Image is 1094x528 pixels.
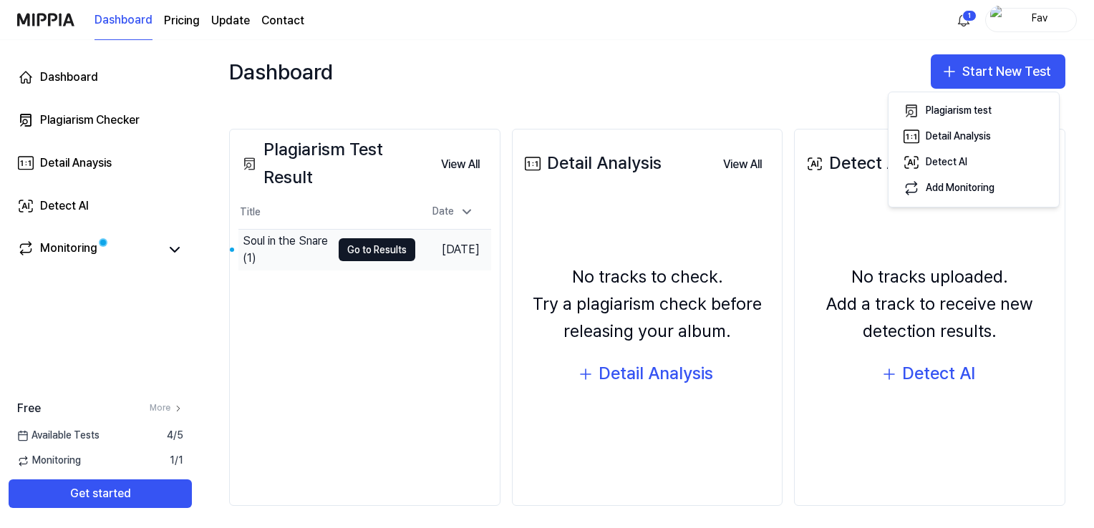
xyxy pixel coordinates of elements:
div: Detect AI [40,197,89,215]
a: Dashboard [95,1,153,40]
span: 1 / 1 [170,454,183,468]
div: 1 [962,10,977,21]
div: Detect AI [803,150,902,177]
div: Plagiarism Test Result [238,136,430,191]
button: Detect AI [871,357,989,391]
button: Detect AI [894,150,1053,175]
button: profileFav [985,8,1077,32]
button: Detail Analysis [567,357,727,391]
div: Detail Analysis [926,129,991,144]
th: Title [238,195,415,230]
a: Detect AI [9,189,192,223]
div: Add Monitoring [926,181,994,195]
a: Plagiarism Checker [9,103,192,137]
img: 알림 [955,11,972,29]
div: Plagiarism test [926,104,992,118]
a: Contact [261,12,304,29]
button: Plagiarism test [894,98,1053,124]
a: Pricing [164,12,200,29]
a: View All [712,149,773,179]
div: Dashboard [40,69,98,86]
div: Fav [1012,11,1068,27]
div: Plagiarism Checker [40,112,140,129]
div: Dashboard [229,54,333,89]
button: Add Monitoring [894,175,1053,201]
span: 4 / 5 [167,429,183,443]
div: Monitoring [40,240,97,260]
td: [DATE] [415,230,491,270]
button: Start New Test [931,54,1065,89]
div: No tracks uploaded. Add a track to receive new detection results. [803,263,1056,346]
div: Detail Analysis [599,360,713,387]
button: View All [430,150,491,179]
span: Free [17,400,41,417]
a: Update [211,12,250,29]
div: Detect AI [926,155,967,170]
button: View All [712,150,773,179]
span: Monitoring [17,454,81,468]
div: Detail Analysis [521,150,662,177]
a: View All [430,149,491,179]
button: Go to Results [339,238,415,261]
a: Dashboard [9,60,192,94]
a: Monitoring [17,240,160,260]
img: profile [990,6,1007,34]
button: Detail Analysis [894,124,1053,150]
a: More [150,402,183,414]
a: Detail Anaysis [9,146,192,180]
span: Available Tests [17,429,100,443]
div: Date [427,200,480,223]
div: Soul in the Snare (1) [243,233,331,267]
button: Get started [9,479,192,508]
button: 알림1 [952,9,975,31]
div: Detect AI [902,360,975,387]
div: Detail Anaysis [40,155,112,172]
div: No tracks to check. Try a plagiarism check before releasing your album. [521,263,774,346]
